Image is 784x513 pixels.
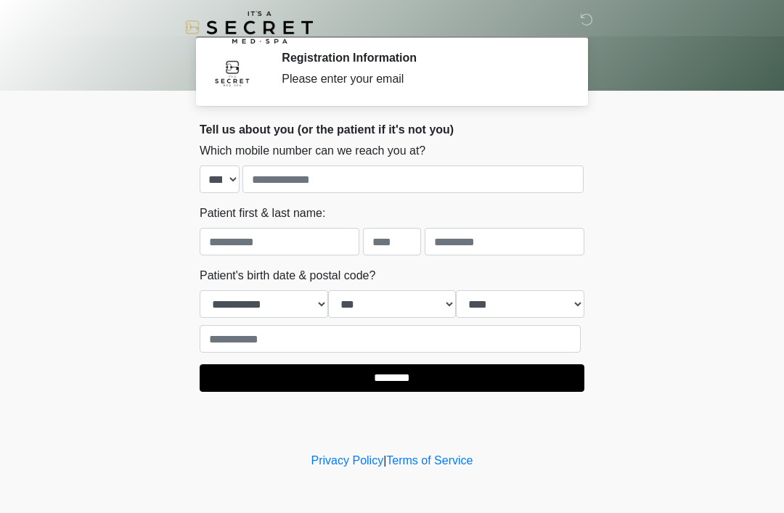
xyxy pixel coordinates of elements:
h2: Registration Information [282,51,563,65]
label: Patient first & last name: [200,205,325,222]
img: It's A Secret Med Spa Logo [185,11,313,44]
div: Please enter your email [282,70,563,88]
label: Which mobile number can we reach you at? [200,142,425,160]
a: Terms of Service [386,454,473,467]
label: Patient's birth date & postal code? [200,267,375,284]
a: Privacy Policy [311,454,384,467]
h2: Tell us about you (or the patient if it's not you) [200,123,584,136]
a: | [383,454,386,467]
img: Agent Avatar [211,51,254,94]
